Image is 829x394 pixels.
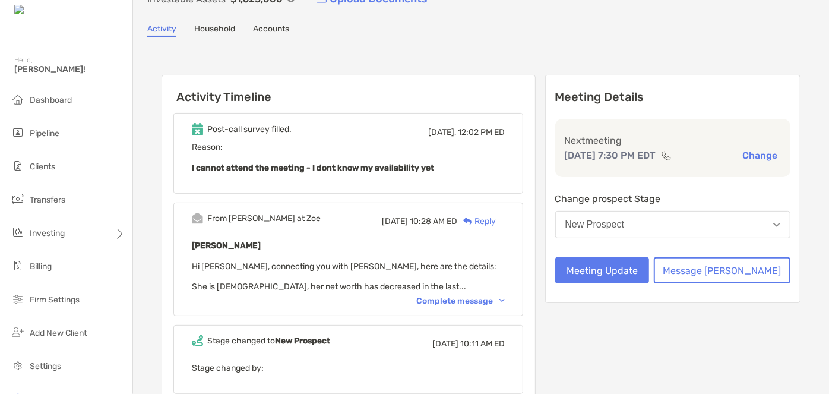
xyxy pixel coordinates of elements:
span: [DATE], [428,127,456,137]
div: From [PERSON_NAME] at Zoe [207,213,321,223]
b: [PERSON_NAME] [192,241,261,251]
span: 10:11 AM ED [460,339,505,349]
span: Pipeline [30,128,59,138]
p: [DATE] 7:30 PM EDT [565,148,656,163]
img: transfers icon [11,192,25,206]
span: [DATE] [432,339,458,349]
span: Hi [PERSON_NAME], connecting you with [PERSON_NAME], here are the details: She is [DEMOGRAPHIC_DA... [192,261,496,292]
a: Accounts [253,24,289,37]
img: Event icon [192,123,203,135]
div: Post-call survey filled. [207,124,292,134]
img: Event icon [192,213,203,224]
span: [PERSON_NAME]! [14,64,125,74]
span: Firm Settings [30,295,80,305]
img: settings icon [11,358,25,373]
span: Transfers [30,195,65,205]
div: Complete message [416,296,505,306]
b: I cannot attend the meeting - I dont know my availability yet [192,163,434,173]
img: pipeline icon [11,125,25,140]
span: 12:02 PM ED [458,127,505,137]
button: Change [739,149,781,162]
div: Reply [457,215,496,228]
img: billing icon [11,259,25,273]
img: investing icon [11,225,25,239]
span: Billing [30,261,52,272]
button: New Prospect [555,211,791,238]
img: Event icon [192,335,203,346]
p: Change prospect Stage [555,191,791,206]
p: Meeting Details [555,90,791,105]
span: Add New Client [30,328,87,338]
img: Chevron icon [499,299,505,302]
img: Reply icon [463,218,472,225]
button: Meeting Update [555,257,650,283]
div: New Prospect [565,219,625,230]
span: [DATE] [382,216,408,226]
span: Clients [30,162,55,172]
img: firm-settings icon [11,292,25,306]
span: Settings [30,361,61,371]
a: Household [194,24,235,37]
span: Investing [30,228,65,238]
img: Zoe Logo [14,5,65,16]
img: communication type [661,151,672,160]
span: Reason: [192,142,505,175]
span: Dashboard [30,95,72,105]
img: add_new_client icon [11,325,25,339]
img: Open dropdown arrow [773,223,780,227]
img: dashboard icon [11,92,25,106]
img: clients icon [11,159,25,173]
div: Stage changed to [207,336,330,346]
b: New Prospect [275,336,330,346]
span: 10:28 AM ED [410,216,457,226]
p: Stage changed by: [192,361,505,376]
a: Activity [147,24,176,37]
p: Next meeting [565,133,781,148]
button: Message [PERSON_NAME] [654,257,790,283]
h6: Activity Timeline [162,75,535,104]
